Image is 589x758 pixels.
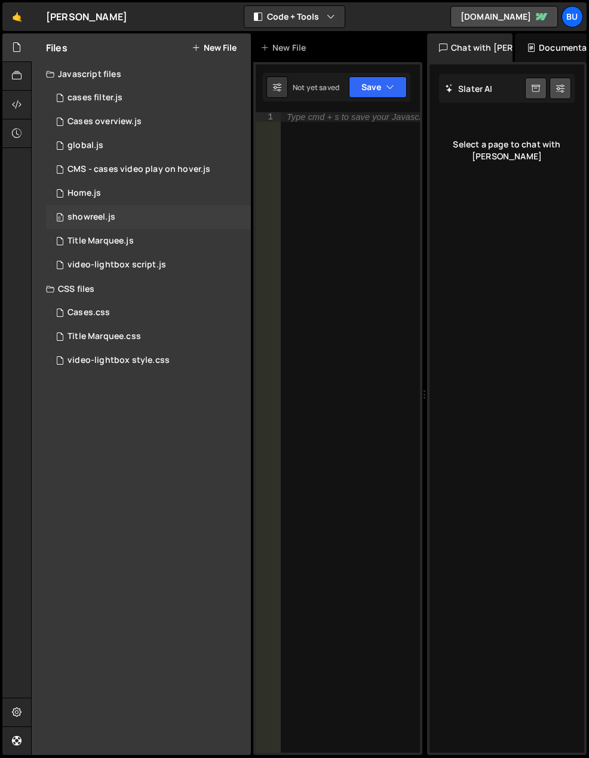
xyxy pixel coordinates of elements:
[46,10,127,24] div: [PERSON_NAME]
[46,181,251,205] div: 16080/43136.js
[293,82,339,93] div: Not yet saved
[260,42,311,54] div: New File
[68,140,103,151] div: global.js
[562,6,583,27] a: Bu
[244,6,345,27] button: Code + Tools
[46,325,251,349] div: 16080/43930.css
[56,214,63,223] span: 0
[46,41,68,54] h2: Files
[68,93,122,103] div: cases filter.js
[68,236,134,246] div: Title Marquee.js
[32,62,251,86] div: Javascript files
[46,205,251,229] div: 16080/43137.js
[68,164,210,175] div: CMS - cases video play on hover.js
[32,277,251,301] div: CSS files
[46,134,251,158] div: 16080/45708.js
[46,229,251,253] div: 16080/43931.js
[68,355,170,366] div: video-lightbox style.css
[445,83,493,94] h2: Slater AI
[68,307,110,318] div: Cases.css
[68,331,141,342] div: Title Marquee.css
[68,212,115,223] div: showreel.js
[68,260,166,270] div: video-lightbox script.js
[46,301,251,325] div: 16080/45757.css
[68,188,101,199] div: Home.js
[256,112,281,122] div: 1
[515,33,587,62] div: Documentation
[439,121,575,180] div: Select a page to chat with [PERSON_NAME]
[427,33,513,62] div: Chat with [PERSON_NAME]
[46,349,251,372] div: 16080/43928.css
[349,76,407,98] button: Save
[46,110,251,134] div: 16080/46119.js
[68,116,142,127] div: Cases overview.js
[46,158,251,181] div: 16080/43141.js
[450,6,558,27] a: [DOMAIN_NAME]
[287,113,447,121] div: Type cmd + s to save your Javascript file.
[2,2,32,31] a: 🤙
[192,43,237,53] button: New File
[46,253,251,277] div: 16080/43926.js
[46,86,251,110] div: 16080/44245.js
